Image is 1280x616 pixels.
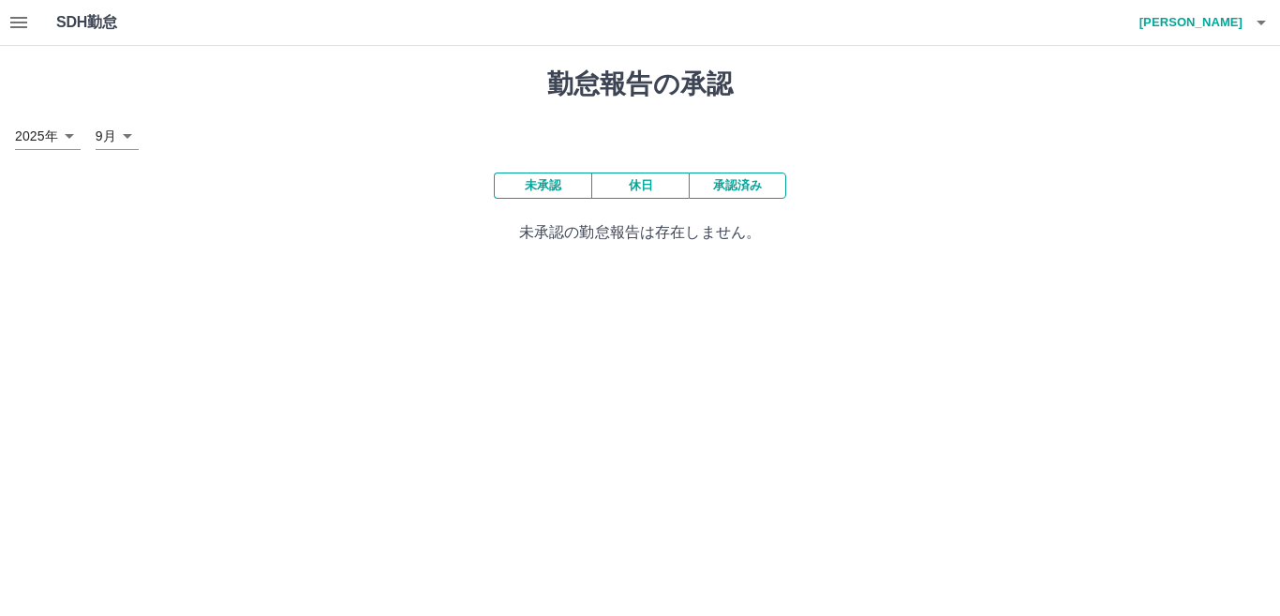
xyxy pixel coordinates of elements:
button: 未承認 [494,173,591,199]
h1: 勤怠報告の承認 [15,68,1265,100]
p: 未承認の勤怠報告は存在しません。 [15,221,1265,244]
div: 9月 [96,123,139,150]
button: 休日 [591,173,689,199]
button: 承認済み [689,173,786,199]
div: 2025年 [15,123,81,150]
